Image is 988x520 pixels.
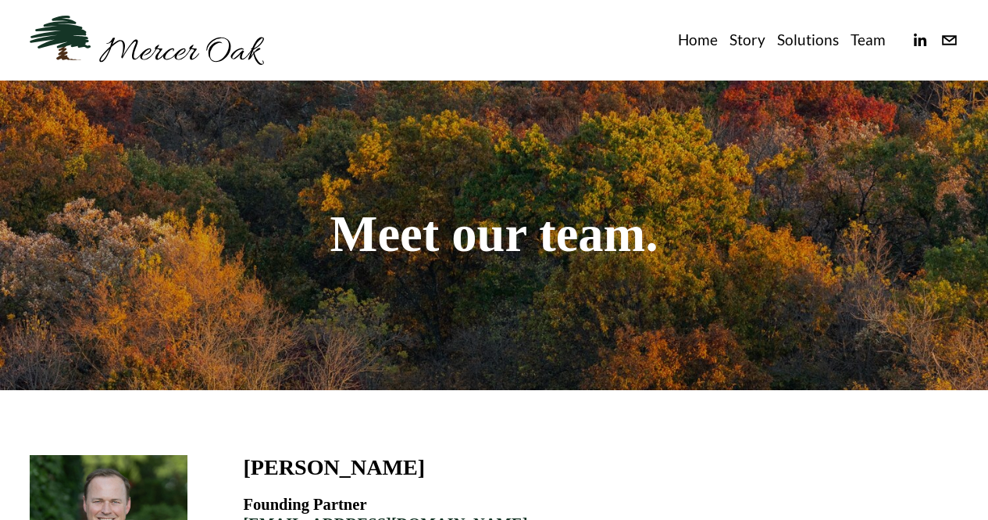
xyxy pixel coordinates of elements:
[851,27,886,52] a: Team
[243,455,425,479] h3: [PERSON_NAME]
[30,208,958,261] h1: Meet our team.
[777,27,839,52] a: Solutions
[729,27,765,52] a: Story
[678,27,718,52] a: Home
[911,31,929,49] a: linkedin-unauth
[940,31,958,49] a: info@merceroaklaw.com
